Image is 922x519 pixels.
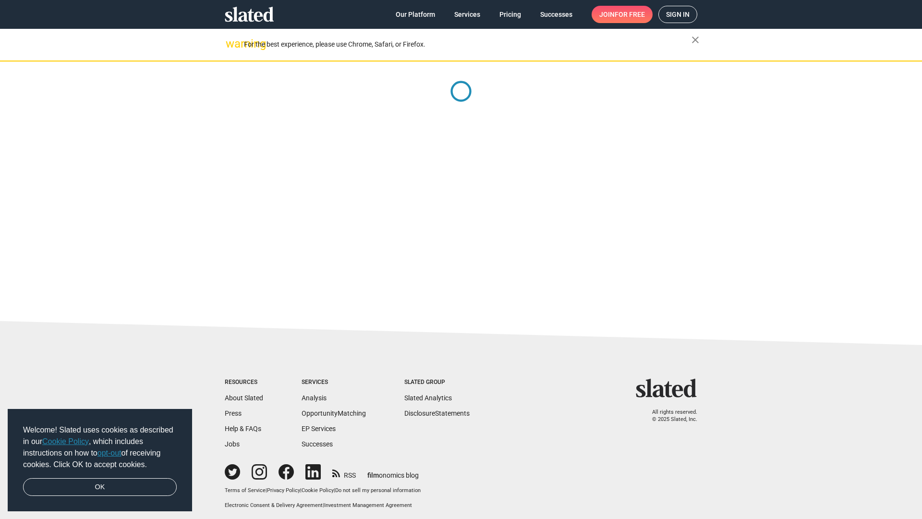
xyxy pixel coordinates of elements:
[367,463,419,480] a: filmonomics blog
[404,379,470,386] div: Slated Group
[323,502,324,508] span: |
[226,38,237,49] mat-icon: warning
[225,394,263,402] a: About Slated
[335,487,421,494] button: Do not sell my personal information
[592,6,653,23] a: Joinfor free
[302,440,333,448] a: Successes
[642,409,697,423] p: All rights reserved. © 2025 Slated, Inc.
[666,6,690,23] span: Sign in
[225,487,266,494] a: Terms of Service
[615,6,645,23] span: for free
[533,6,580,23] a: Successes
[225,502,323,508] a: Electronic Consent & Delivery Agreement
[447,6,488,23] a: Services
[388,6,443,23] a: Our Platform
[367,471,379,479] span: film
[302,487,334,494] a: Cookie Policy
[599,6,645,23] span: Join
[332,465,356,480] a: RSS
[454,6,480,23] span: Services
[23,424,177,470] span: Welcome! Slated uses cookies as described in our , which includes instructions on how to of recei...
[97,449,121,457] a: opt-out
[225,440,240,448] a: Jobs
[690,34,701,46] mat-icon: close
[334,487,335,494] span: |
[266,487,267,494] span: |
[225,425,261,432] a: Help & FAQs
[302,394,327,402] a: Analysis
[404,394,452,402] a: Slated Analytics
[267,487,300,494] a: Privacy Policy
[302,379,366,386] div: Services
[324,502,412,508] a: Investment Management Agreement
[499,6,521,23] span: Pricing
[540,6,572,23] span: Successes
[225,409,242,417] a: Press
[658,6,697,23] a: Sign in
[8,409,192,512] div: cookieconsent
[302,409,366,417] a: OpportunityMatching
[300,487,302,494] span: |
[42,437,89,445] a: Cookie Policy
[225,379,263,386] div: Resources
[244,38,691,51] div: For the best experience, please use Chrome, Safari, or Firefox.
[23,478,177,496] a: dismiss cookie message
[396,6,435,23] span: Our Platform
[302,425,336,432] a: EP Services
[404,409,470,417] a: DisclosureStatements
[492,6,529,23] a: Pricing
